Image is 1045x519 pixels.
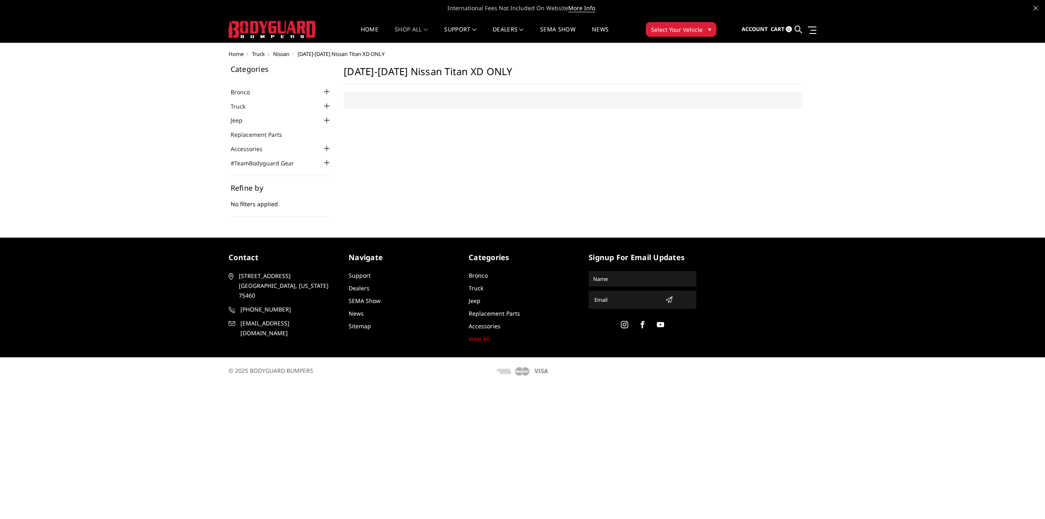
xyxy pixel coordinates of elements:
[273,50,289,58] a: Nissan
[229,319,336,338] a: [EMAIL_ADDRESS][DOMAIN_NAME]
[771,18,792,40] a: Cart 0
[349,272,371,279] a: Support
[229,367,313,374] span: © 2025 BODYGUARD BUMPERS
[229,50,244,58] a: Home
[231,102,256,111] a: Truck
[361,27,378,42] a: Home
[708,25,711,33] span: ▾
[240,305,335,314] span: [PHONE_NUMBER]
[231,145,273,153] a: Accessories
[229,21,316,38] img: BODYGUARD BUMPERS
[298,50,385,58] span: [DATE]-[DATE] Nissan Titan XD ONLY
[469,335,490,343] a: View All
[592,27,609,42] a: News
[252,50,265,58] a: Truck
[349,252,456,263] h5: Navigate
[568,4,595,12] a: More Info
[349,322,371,330] a: Sitemap
[469,310,520,317] a: Replacement Parts
[469,284,483,292] a: Truck
[395,27,428,42] a: shop all
[771,25,785,33] span: Cart
[742,25,768,33] span: Account
[231,88,260,96] a: Bronco
[240,319,335,338] span: [EMAIL_ADDRESS][DOMAIN_NAME]
[344,65,803,84] h1: [DATE]-[DATE] Nissan Titan XD ONLY
[651,25,703,34] span: Select Your Vehicle
[231,65,332,73] h5: Categories
[444,27,476,42] a: Support
[231,184,332,217] div: No filters applied
[349,310,364,317] a: News
[349,297,380,305] a: SEMA Show
[231,184,332,192] h5: Refine by
[590,272,695,285] input: Name
[469,272,488,279] a: Bronco
[229,252,336,263] h5: contact
[229,305,336,314] a: [PHONE_NUMBER]
[591,293,662,306] input: Email
[469,322,500,330] a: Accessories
[786,26,792,32] span: 0
[231,116,253,125] a: Jeep
[239,271,334,301] span: [STREET_ADDRESS] [GEOGRAPHIC_DATA], [US_STATE] 75460
[589,252,696,263] h5: signup for email updates
[349,284,369,292] a: Dealers
[540,27,576,42] a: SEMA Show
[231,130,292,139] a: Replacement Parts
[493,27,524,42] a: Dealers
[469,297,480,305] a: Jeep
[231,159,304,167] a: #TeamBodyguard Gear
[742,18,768,40] a: Account
[646,22,716,37] button: Select Your Vehicle
[469,252,576,263] h5: Categories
